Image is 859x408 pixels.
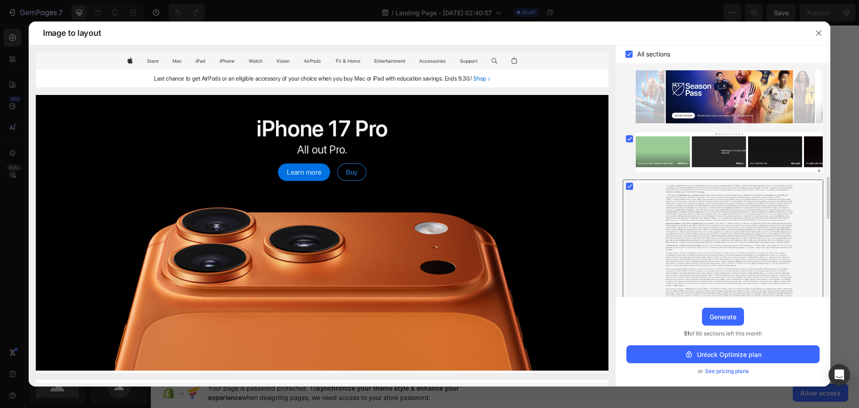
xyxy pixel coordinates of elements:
div: Open Intercom Messenger [829,364,850,386]
span: All sections [637,49,670,60]
div: Start with Generating from URL or image [294,247,414,254]
div: Unlock Optimize plan [685,350,761,359]
button: Add sections [289,197,351,215]
button: Generate [702,308,744,326]
button: Add elements [356,197,419,215]
span: See pricing plans [705,367,748,376]
span: 51 [684,330,689,337]
div: or [626,367,820,376]
div: Start with Sections from sidebar [300,179,408,189]
span: of 60 sections left this month [684,329,762,338]
span: Image to layout [43,28,101,39]
div: Generate [710,312,736,322]
button: Unlock Optimize plan [626,345,820,363]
